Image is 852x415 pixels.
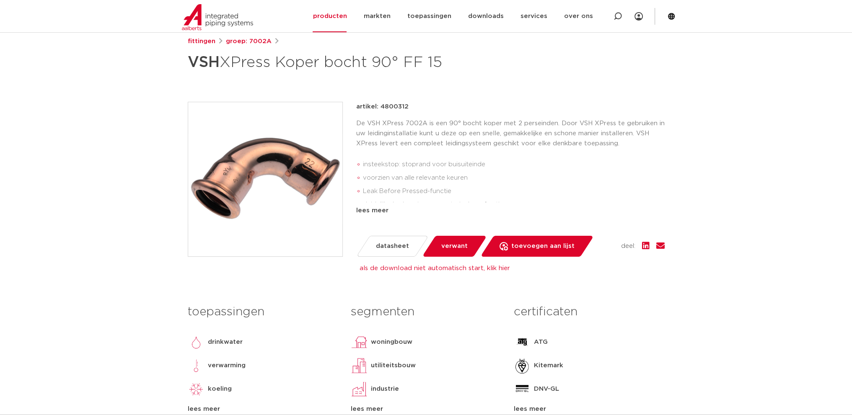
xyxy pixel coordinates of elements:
img: verwarming [188,357,205,374]
a: fittingen [188,36,215,46]
li: voorzien van alle relevante keuren [363,171,665,185]
li: insteekstop: stoprand voor buisuiteinde [363,158,665,171]
span: verwant [441,240,468,253]
img: ATG [514,334,531,351]
p: ATG [534,337,548,347]
div: lees meer [356,206,665,216]
img: DNV-GL [514,381,531,397]
p: DNV-GL [534,384,559,394]
p: industrie [371,384,399,394]
img: industrie [351,381,368,397]
img: koeling [188,381,205,397]
a: groep: 7002A [226,36,272,46]
h3: toepassingen [188,304,338,320]
h3: segmenten [351,304,501,320]
h1: XPress Koper bocht 90° FF 15 [188,50,502,75]
span: deel: [621,241,635,251]
h3: certificaten [514,304,664,320]
li: duidelijke herkenning van materiaal en afmeting [363,198,665,211]
div: lees meer [514,404,664,414]
p: utiliteitsbouw [371,361,416,371]
img: Product Image for VSH XPress Koper bocht 90° FF 15 [188,102,342,256]
span: datasheet [376,240,409,253]
a: als de download niet automatisch start, klik hier [360,265,510,271]
p: drinkwater [208,337,243,347]
p: artikel: 4800312 [356,102,409,112]
strong: VSH [188,55,220,70]
a: verwant [422,236,487,257]
p: koeling [208,384,232,394]
img: woningbouw [351,334,368,351]
p: De VSH XPress 7002A is een 90° bocht koper met 2 perseinden. Door VSH XPress te gebruiken in uw l... [356,119,665,149]
img: drinkwater [188,334,205,351]
p: Kitemark [534,361,563,371]
img: utiliteitsbouw [351,357,368,374]
li: Leak Before Pressed-functie [363,185,665,198]
div: lees meer [351,404,501,414]
span: toevoegen aan lijst [511,240,575,253]
div: lees meer [188,404,338,414]
a: datasheet [356,236,428,257]
p: woningbouw [371,337,412,347]
p: verwarming [208,361,246,371]
img: Kitemark [514,357,531,374]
